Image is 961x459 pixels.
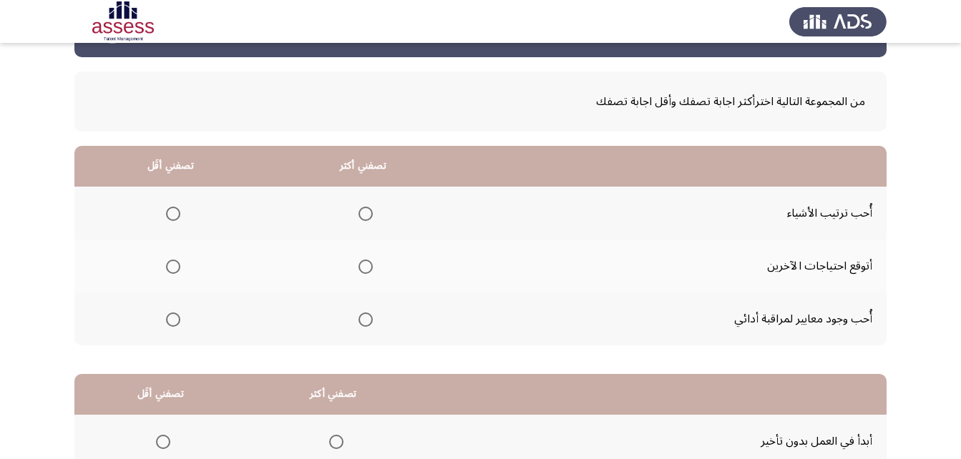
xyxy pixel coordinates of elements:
mat-radio-group: Select an option [353,201,373,225]
mat-radio-group: Select an option [160,201,180,225]
mat-radio-group: Select an option [150,429,170,453]
th: تصفني أقَل [74,146,267,187]
th: تصفني أكثر [267,146,459,187]
mat-radio-group: Select an option [353,254,373,278]
td: أتوقع احتياجات الآخرين [459,240,887,292]
th: تصفني أقَل [74,374,247,415]
span: من المجموعة التالية اخترأكثر اجابة تصفك وأقل اجابة تصفك [96,89,865,114]
mat-radio-group: Select an option [323,429,343,453]
mat-radio-group: Select an option [353,307,373,331]
img: Assess Talent Management logo [789,1,887,41]
mat-radio-group: Select an option [160,307,180,331]
mat-radio-group: Select an option [160,254,180,278]
td: أُحب وجود معايير لمراقبة أدائي [459,292,887,345]
th: تصفني أكثر [247,374,419,415]
td: أُحب ترتيب الأشياء [459,187,887,240]
img: Assessment logo of OCM R1 ASSESS [74,1,172,41]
